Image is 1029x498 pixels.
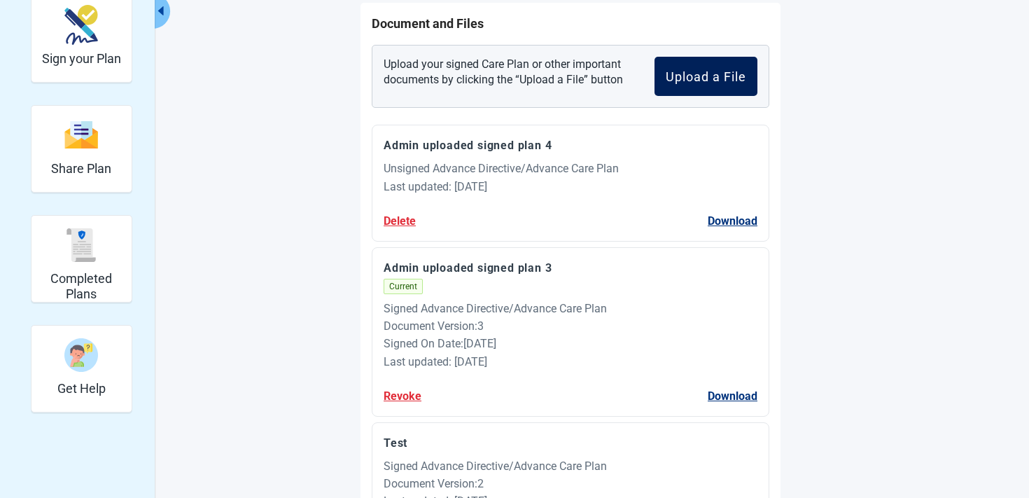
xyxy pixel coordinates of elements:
[708,212,757,230] button: Download Admin uploaded signed plan 4
[64,5,98,45] img: make_plan_official-CpYJDfBD.svg
[384,212,416,230] button: Delete Admin uploaded signed plan 4
[384,317,757,335] div: Document Version : 3
[384,475,757,492] div: Document Version : 2
[31,105,132,193] div: Share Plan
[384,279,423,294] span: Current
[384,57,633,96] p: Upload your signed Care Plan or other important documents by clicking the “Upload a File” button
[384,353,757,371] div: Last updated: [DATE]
[31,215,132,303] div: Completed Plans
[64,228,98,262] img: svg%3e
[384,434,407,452] button: Download Test
[384,387,421,405] button: Revoke Admin uploaded signed plan 3
[384,259,552,277] button: Download Admin uploaded signed plan 3
[666,69,746,83] div: Upload a File
[42,51,121,67] h2: Sign your Plan
[372,14,769,34] h1: Document and Files
[384,457,757,475] div: Signed Advance Directive/Advance Care Plan
[64,120,98,150] img: svg%3e
[654,57,757,96] button: Upload a File
[384,137,552,154] button: Download Admin uploaded signed plan 4
[384,160,757,177] div: Unsigned Advance Directive/Advance Care Plan
[384,300,757,317] div: Signed Advance Directive/Advance Care Plan
[384,178,757,195] div: Last updated: [DATE]
[31,325,132,413] div: Get Help
[154,4,167,18] span: caret-left
[708,387,757,405] button: Download Admin uploaded signed plan 3
[37,271,126,301] h2: Completed Plans
[57,381,106,396] h2: Get Help
[64,338,98,372] img: person-question-x68TBcxA.svg
[384,335,757,352] div: Signed On Date : [DATE]
[51,161,111,177] h2: Share Plan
